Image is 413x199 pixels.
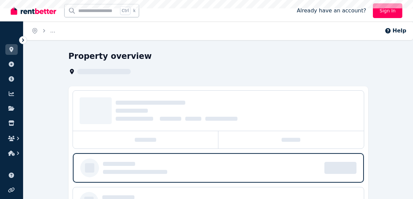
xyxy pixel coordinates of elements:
span: Already have an account? [297,7,366,15]
a: Sign In [373,3,402,18]
img: RentBetter [11,6,56,16]
button: Help [385,27,406,35]
nav: Breadcrumb [23,21,63,40]
span: ... [50,27,55,34]
span: Ctrl [120,6,130,15]
span: k [133,8,135,13]
h1: Property overview [69,51,152,62]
